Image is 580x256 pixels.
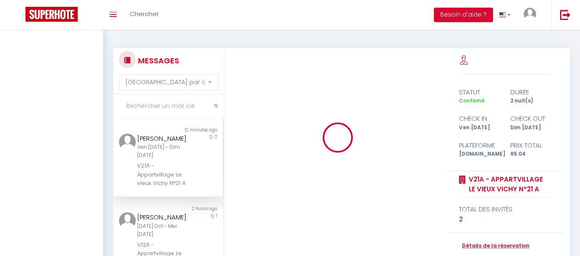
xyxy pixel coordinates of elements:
[137,222,190,239] div: [DATE] Oct - Mer [DATE]
[453,87,505,97] div: statut
[453,140,505,151] div: Plateforme
[137,212,190,222] div: [PERSON_NAME]
[505,87,556,97] div: durée
[137,143,190,159] div: Ven [DATE] - Dim [DATE]
[434,8,493,22] button: Besoin d'aide ?
[130,9,159,18] span: Chercher
[113,94,224,118] input: Rechercher un mot clé
[137,134,190,144] div: [PERSON_NAME]
[119,212,136,229] img: ...
[119,134,136,151] img: ...
[560,9,571,20] img: logout
[505,124,556,132] div: Dim [DATE]
[453,114,505,124] div: check in
[524,8,536,20] img: ...
[505,150,556,158] div: 85.04
[168,205,223,212] div: 2 hours ago
[505,114,556,124] div: check out
[137,162,190,188] div: V21A - Appartvillage Le vieux Vichy N°21 A
[453,150,505,158] div: [DOMAIN_NAME]
[168,127,223,134] div: 12 minutes ago
[466,174,551,194] a: V21A - Appartvillage Le vieux Vichy N°21 A
[505,140,556,151] div: Prix total
[25,7,78,22] img: Super Booking
[459,204,551,214] div: total des invités
[459,214,551,225] div: 2
[459,242,529,250] a: Détails de la réservation
[453,124,505,132] div: Ven [DATE]
[136,51,179,70] h3: MESSAGES
[505,97,556,105] div: 2 nuit(s)
[216,212,217,219] span: 1
[215,134,217,140] span: 2
[459,97,484,104] span: Confirmé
